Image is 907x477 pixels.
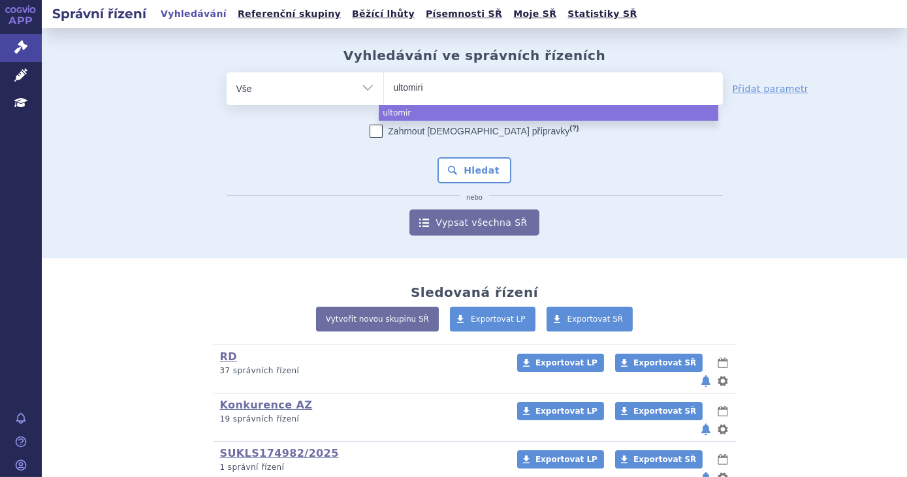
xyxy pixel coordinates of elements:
[220,414,500,425] p: 19 správních řízení
[615,354,703,372] a: Exportovat SŘ
[348,5,419,23] a: Běžící lhůty
[535,358,597,367] span: Exportovat LP
[699,422,712,437] button: notifikace
[633,455,696,464] span: Exportovat SŘ
[547,307,633,331] a: Exportovat SŘ
[42,5,157,23] h2: Správní řízení
[517,450,604,469] a: Exportovat LP
[567,315,624,324] span: Exportovat SŘ
[615,450,703,469] a: Exportovat SŘ
[535,407,597,416] span: Exportovat LP
[716,373,729,389] button: nastavení
[535,455,597,464] span: Exportovat LP
[716,452,729,467] button: lhůty
[615,402,703,420] a: Exportovat SŘ
[316,307,439,331] a: Vytvořit novou skupinu SŘ
[716,422,729,437] button: nastavení
[699,373,712,389] button: notifikace
[220,399,313,411] a: Konkurence AZ
[733,82,809,95] a: Přidat parametr
[517,354,604,372] a: Exportovat LP
[517,402,604,420] a: Exportovat LP
[633,407,696,416] span: Exportovat SŘ
[220,365,500,377] p: 37 správních řízení
[157,5,231,23] a: Vyhledávání
[716,403,729,419] button: lhůty
[509,5,560,23] a: Moje SŘ
[460,194,489,202] i: nebo
[379,105,718,121] li: ultomir
[409,209,539,236] a: Vypsat všechna SŘ
[438,157,511,183] button: Hledat
[564,5,641,23] a: Statistiky SŘ
[411,285,538,300] h2: Sledovaná řízení
[716,355,729,371] button: lhůty
[471,315,526,324] span: Exportovat LP
[220,462,500,473] p: 1 správní řízení
[633,358,696,367] span: Exportovat SŘ
[234,5,345,23] a: Referenční skupiny
[422,5,506,23] a: Písemnosti SŘ
[343,48,606,63] h2: Vyhledávání ve správních řízeních
[450,307,535,331] a: Exportovat LP
[370,125,579,138] label: Zahrnout [DEMOGRAPHIC_DATA] přípravky
[569,124,579,132] abbr: (?)
[220,350,237,363] a: RD
[220,447,339,459] a: SUKLS174982/2025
